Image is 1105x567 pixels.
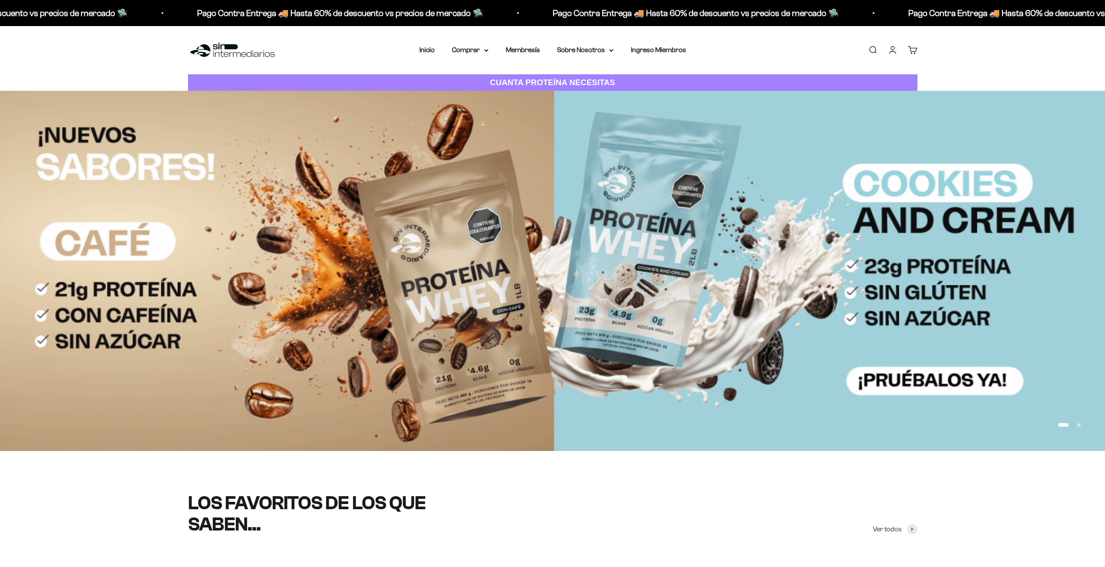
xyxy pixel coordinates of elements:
[197,6,483,20] p: Pago Contra Entrega 🚚 Hasta 60% de descuento vs precios de mercado 🛸
[557,44,614,56] summary: Sobre Nosotros
[452,44,488,56] summary: Comprar
[490,78,615,87] strong: CUANTA PROTEÍNA NECESITAS
[553,6,839,20] p: Pago Contra Entrega 🚚 Hasta 60% de descuento vs precios de mercado 🛸
[631,46,686,53] a: Ingreso Miembros
[873,524,902,535] span: Ver todos
[506,46,540,53] a: Membresía
[873,524,917,535] a: Ver todos
[188,492,426,534] split-lines: LOS FAVORITOS DE LOS QUE SABEN...
[188,74,917,91] a: CUANTA PROTEÍNA NECESITAS
[419,46,435,53] a: Inicio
